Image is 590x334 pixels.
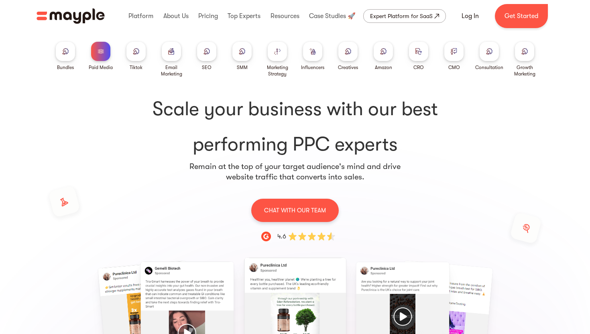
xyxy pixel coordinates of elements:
[197,42,216,71] a: SEO
[452,6,488,26] a: Log In
[56,42,75,71] a: Bundles
[475,64,503,71] div: Consultation
[130,64,142,71] div: Tiktok
[89,42,113,71] a: Paid Media
[374,42,393,71] a: Amazon
[189,161,401,182] p: Remain at the top of your target audience's mind and drive website traffic that converts into sales.
[126,42,146,71] a: Tiktok
[301,42,324,71] a: Influencers
[413,64,424,71] div: CRO
[226,3,262,29] div: Top Experts
[51,96,539,122] span: Scale your business with our best
[263,64,292,77] div: Marketing Strategy
[237,64,248,71] div: SMM
[444,42,464,71] a: CMO
[277,232,286,241] div: 4.6
[161,3,191,29] div: About Us
[157,64,186,77] div: Email Marketing
[37,8,105,24] a: home
[89,64,113,71] div: Paid Media
[202,64,212,71] div: SEO
[510,42,539,77] a: Growth Marketing
[51,96,539,157] h1: performing PPC experts
[251,198,339,222] a: CHAT WITH OUR TEAM
[375,64,392,71] div: Amazon
[338,64,358,71] div: Creatives
[475,42,503,71] a: Consultation
[269,3,301,29] div: Resources
[232,42,252,71] a: SMM
[301,64,324,71] div: Influencers
[157,42,186,77] a: Email Marketing
[510,64,539,77] div: Growth Marketing
[264,205,326,216] p: CHAT WITH OUR TEAM
[57,64,74,71] div: Bundles
[370,11,433,21] div: Expert Platform for SaaS
[196,3,220,29] div: Pricing
[126,3,155,29] div: Platform
[338,42,358,71] a: Creatives
[363,9,446,23] a: Expert Platform for SaaS
[448,64,460,71] div: CMO
[37,8,105,24] img: Mayple logo
[263,42,292,77] a: Marketing Strategy
[495,4,548,28] a: Get Started
[409,42,428,71] a: CRO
